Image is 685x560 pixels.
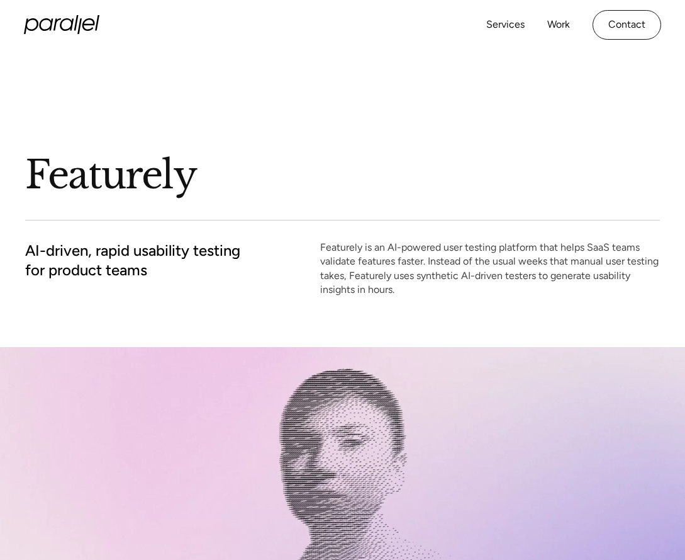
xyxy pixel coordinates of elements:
a: Services [486,16,525,34]
p: Featurely is an AI-powered user testing platform that helps SaaS teams validate features faster. ... [320,241,660,297]
a: Work [547,16,570,34]
a: Contact [593,10,661,40]
h2: AI-driven, rapid usability testing for product teams [25,241,240,280]
h1: Featurely [25,151,660,200]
